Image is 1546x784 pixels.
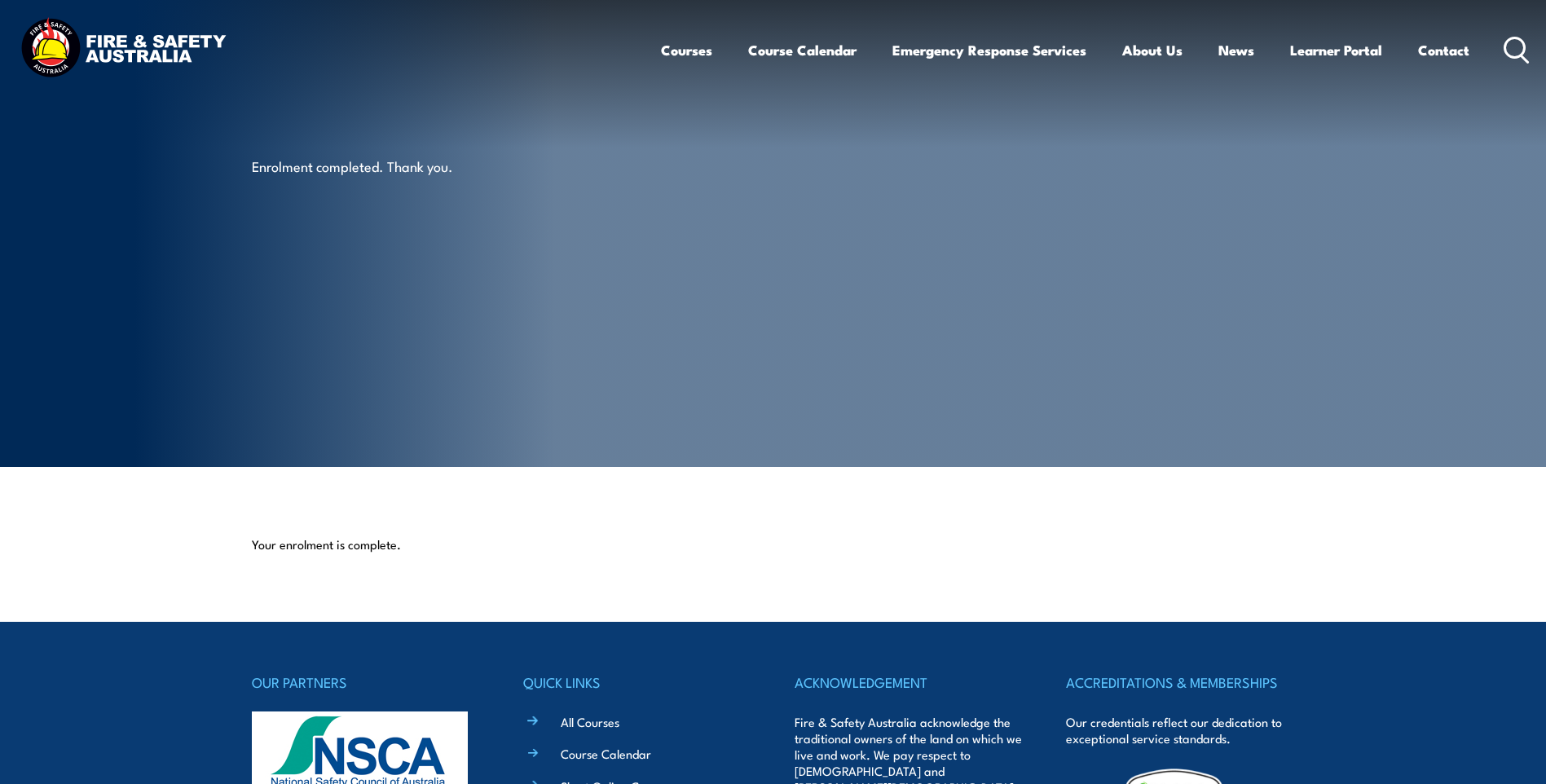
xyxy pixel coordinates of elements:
a: Courses [661,29,712,72]
h4: QUICK LINKS [523,671,751,694]
p: Your enrolment is complete. [252,536,1295,553]
h4: ACKNOWLEDGEMENT [795,671,1023,694]
a: Learner Portal [1290,29,1382,72]
p: Enrolment completed. Thank you. [252,156,549,175]
p: Our credentials reflect our dedication to exceptional service standards. [1066,714,1294,747]
h4: ACCREDITATIONS & MEMBERSHIPS [1066,671,1294,694]
h4: OUR PARTNERS [252,671,480,694]
a: Course Calendar [561,745,651,762]
a: Emergency Response Services [892,29,1086,72]
a: News [1218,29,1254,72]
a: About Us [1122,29,1183,72]
a: All Courses [561,713,619,730]
a: Contact [1418,29,1469,72]
a: Course Calendar [748,29,857,72]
